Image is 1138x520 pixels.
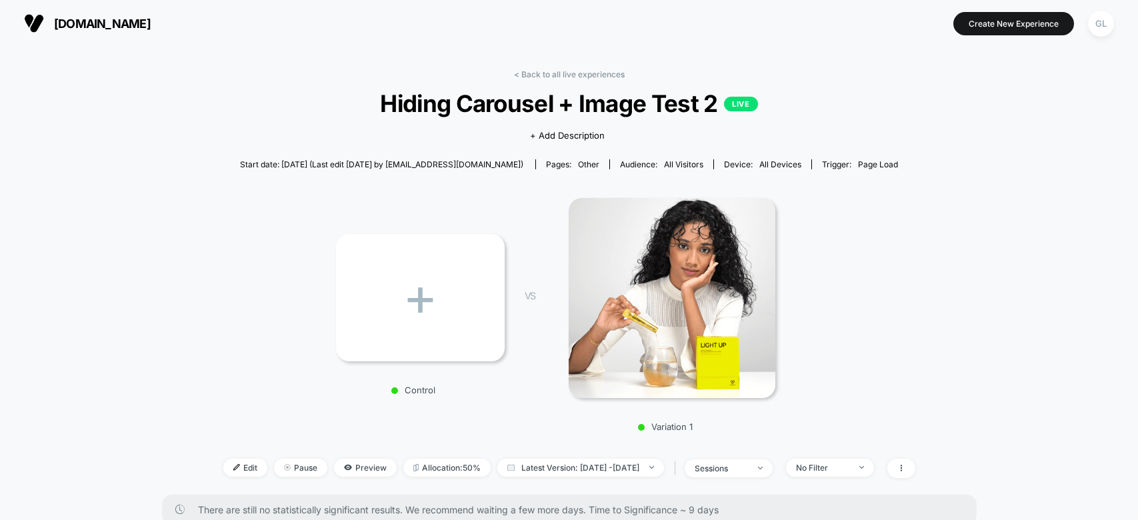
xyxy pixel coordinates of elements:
[233,464,240,471] img: edit
[724,97,757,111] p: LIVE
[578,159,599,169] span: other
[284,464,291,471] img: end
[240,159,523,169] span: Start date: [DATE] (Last edit [DATE] by [EMAIL_ADDRESS][DOMAIN_NAME])
[257,89,880,117] span: Hiding Carousel + Image Test 2
[336,234,505,361] div: +
[514,69,625,79] a: < Back to all live experiences
[198,504,950,515] span: There are still no statistically significant results. We recommend waiting a few more days . Time...
[20,13,155,34] button: [DOMAIN_NAME]
[1088,11,1114,37] div: GL
[530,129,605,143] span: + Add Description
[695,463,748,473] div: sessions
[525,290,535,301] span: VS
[796,463,849,473] div: No Filter
[329,385,498,395] p: Control
[758,467,763,469] img: end
[713,159,811,169] span: Device:
[223,459,267,477] span: Edit
[953,12,1074,35] button: Create New Experience
[549,421,782,432] p: Variation 1
[759,159,801,169] span: all devices
[858,159,898,169] span: Page Load
[664,159,703,169] span: All Visitors
[274,459,327,477] span: Pause
[546,159,599,169] div: Pages:
[24,13,44,33] img: Visually logo
[569,198,776,398] img: Variation 1 main
[649,466,654,469] img: end
[1084,10,1118,37] button: GL
[413,464,419,471] img: rebalance
[497,459,664,477] span: Latest Version: [DATE] - [DATE]
[822,159,898,169] div: Trigger:
[507,464,515,471] img: calendar
[859,466,864,469] img: end
[620,159,703,169] div: Audience:
[334,459,397,477] span: Preview
[671,459,685,478] span: |
[54,17,151,31] span: [DOMAIN_NAME]
[403,459,491,477] span: Allocation: 50%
